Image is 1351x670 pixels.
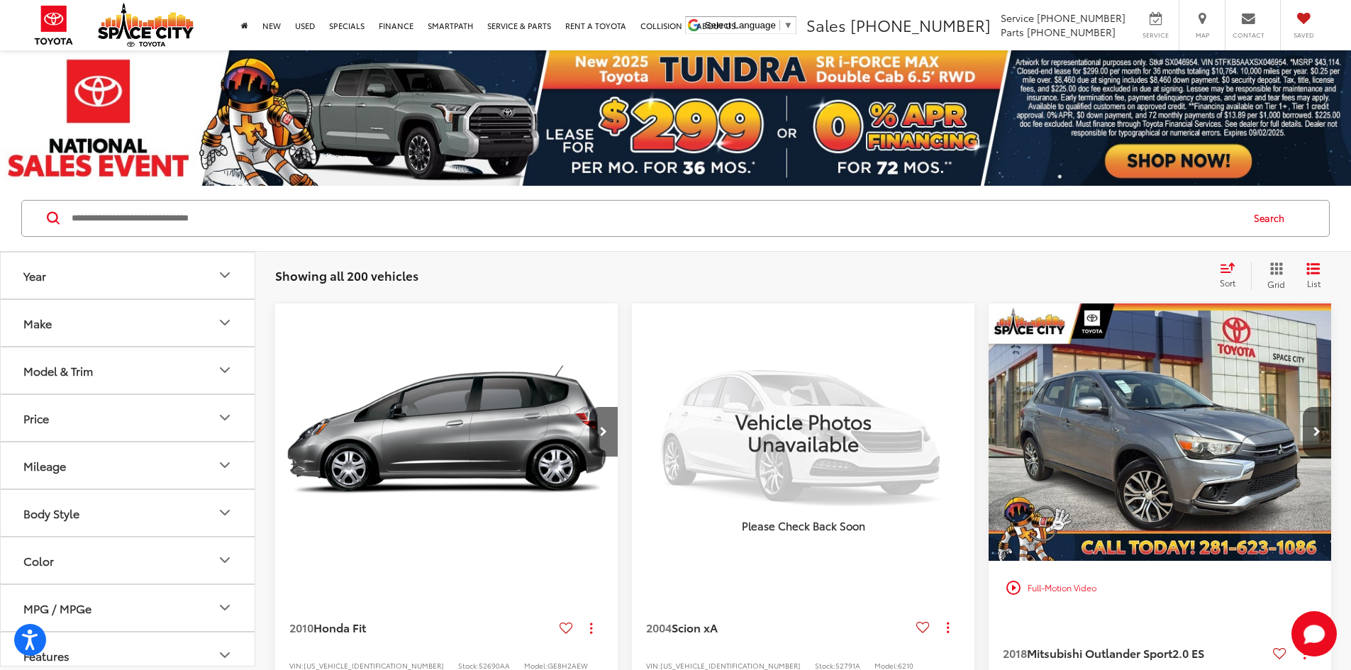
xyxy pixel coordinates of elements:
[1,490,256,536] button: Body StyleBody Style
[1251,262,1296,290] button: Grid View
[1,537,256,584] button: ColorColor
[988,303,1333,561] div: 2018 Mitsubishi Outlander Sport 2.0 ES 0
[216,409,233,426] div: Price
[1291,611,1337,657] svg: Start Chat
[1291,611,1337,657] button: Toggle Chat Window
[988,303,1333,561] a: 2018 Mitsubishi Outlander Sport 2.0 ES 4x22018 Mitsubishi Outlander Sport 2.0 ES 4x22018 Mitsubis...
[23,316,52,330] div: Make
[313,619,366,635] span: Honda Fit
[1172,644,1204,661] span: 2.0 ES
[216,362,233,379] div: Model & Trim
[1,585,256,631] button: MPG / MPGeMPG / MPGe
[274,303,619,562] img: 2010 Honda Fit Base FWD
[23,601,91,615] div: MPG / MPGe
[1233,30,1264,40] span: Contact
[274,303,619,561] a: 2010 Honda Fit Base FWD2010 Honda Fit Base FWD2010 Honda Fit Base FWD2010 Honda Fit Base FWD
[935,615,960,640] button: Actions
[289,620,554,635] a: 2010Honda Fit
[1220,277,1235,289] span: Sort
[216,504,233,521] div: Body Style
[1001,25,1024,39] span: Parts
[1296,262,1331,290] button: List View
[23,506,79,520] div: Body Style
[1027,644,1172,661] span: Mitsubishi Outlander Sport
[1003,644,1027,661] span: 2018
[1037,11,1125,25] span: [PHONE_NUMBER]
[1288,30,1319,40] span: Saved
[216,599,233,616] div: MPG / MPGe
[1213,262,1251,290] button: Select sort value
[275,267,418,284] span: Showing all 200 vehicles
[1140,30,1172,40] span: Service
[1303,407,1331,457] button: Next image
[1,442,256,488] button: MileageMileage
[23,554,54,567] div: Color
[947,622,949,633] span: dropdown dots
[632,303,974,560] img: Vehicle Photos Unavailable Please Check Back Soon
[216,552,233,569] div: Color
[784,20,793,30] span: ▼
[1001,11,1034,25] span: Service
[1003,645,1267,661] a: 2018Mitsubishi Outlander Sport2.0 ES
[216,647,233,664] div: Features
[646,620,911,635] a: 2004Scion xA
[646,619,672,635] span: 2004
[216,457,233,474] div: Mileage
[23,411,49,425] div: Price
[1267,278,1285,290] span: Grid
[1,395,256,441] button: PricePrice
[705,20,776,30] span: Select Language
[23,649,70,662] div: Features
[1240,201,1305,236] button: Search
[289,619,313,635] span: 2010
[1,347,256,393] button: Model & TrimModel & Trim
[632,303,974,560] a: VIEW_DETAILS
[705,20,793,30] a: Select Language​
[70,201,1240,235] input: Search by Make, Model, or Keyword
[672,619,718,635] span: Scion xA
[590,622,592,634] span: dropdown dots
[988,303,1333,562] img: 2018 Mitsubishi Outlander Sport 2.0 ES 4x2
[216,267,233,284] div: Year
[1306,277,1321,289] span: List
[589,407,618,457] button: Next image
[850,13,991,36] span: [PHONE_NUMBER]
[1027,25,1116,39] span: [PHONE_NUMBER]
[1,252,256,298] button: YearYear
[1186,30,1218,40] span: Map
[216,314,233,331] div: Make
[1,300,256,346] button: MakeMake
[579,615,604,640] button: Actions
[23,364,93,377] div: Model & Trim
[274,303,619,561] div: 2010 Honda Fit Base 0
[98,3,194,47] img: Space City Toyota
[806,13,846,36] span: Sales
[23,459,66,472] div: Mileage
[23,269,46,282] div: Year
